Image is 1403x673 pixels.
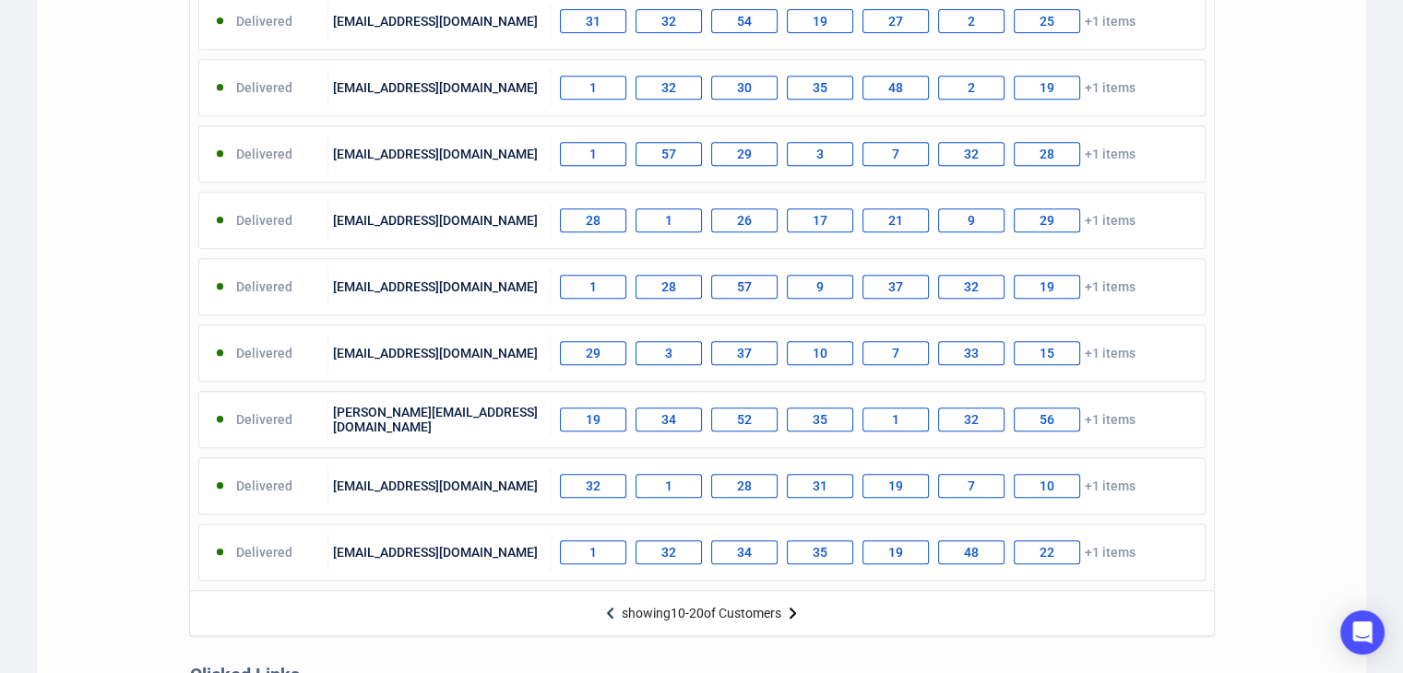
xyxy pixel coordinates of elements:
div: [EMAIL_ADDRESS][DOMAIN_NAME] [328,534,551,571]
div: 29 [711,142,778,166]
div: 34 [711,540,778,564]
div: 1 [560,76,626,100]
div: [PERSON_NAME][EMAIL_ADDRESS][DOMAIN_NAME] [328,401,551,438]
div: 34 [636,407,702,431]
div: 19 [1014,76,1080,100]
div: 1 [560,275,626,299]
div: 10 [1014,474,1080,498]
div: 1 [636,474,702,498]
div: [EMAIL_ADDRESS][DOMAIN_NAME] [328,335,551,372]
div: 28 [1014,142,1080,166]
div: 31 [560,9,626,33]
div: 29 [1014,208,1080,232]
div: [EMAIL_ADDRESS][DOMAIN_NAME] [328,3,551,40]
div: 19 [560,407,626,431]
div: Delivered [199,467,329,504]
div: +1 items [551,268,1205,305]
div: 9 [787,275,853,299]
div: 7 [862,142,929,166]
div: 28 [560,208,626,232]
div: +1 items [551,136,1205,172]
div: 3 [636,341,702,365]
div: [EMAIL_ADDRESS][DOMAIN_NAME] [328,268,551,305]
div: +1 items [551,69,1205,106]
div: 54 [711,9,778,33]
div: 32 [938,142,1005,166]
div: 37 [862,275,929,299]
div: 32 [938,275,1005,299]
div: Delivered [199,401,329,438]
div: 3 [787,142,853,166]
div: 19 [1014,275,1080,299]
div: 56 [1014,407,1080,431]
div: 32 [636,540,702,564]
div: Delivered [199,136,329,172]
div: 1 [636,208,702,232]
div: 33 [938,341,1005,365]
div: 7 [938,474,1005,498]
div: showing 10 - 20 of Customers [622,606,781,620]
div: 28 [711,474,778,498]
div: Delivered [199,534,329,571]
div: Delivered [199,202,329,239]
div: 35 [787,540,853,564]
div: 57 [711,275,778,299]
div: 15 [1014,341,1080,365]
div: 7 [862,341,929,365]
div: 1 [560,540,626,564]
div: 2 [938,9,1005,33]
div: Delivered [199,268,329,305]
div: 27 [862,9,929,33]
div: 19 [862,474,929,498]
div: [EMAIL_ADDRESS][DOMAIN_NAME] [328,69,551,106]
div: Open Intercom Messenger [1340,610,1385,655]
img: left-arrow.png [600,602,622,624]
div: 29 [560,341,626,365]
div: +1 items [551,534,1205,571]
div: 26 [711,208,778,232]
div: [EMAIL_ADDRESS][DOMAIN_NAME] [328,136,551,172]
div: 19 [862,540,929,564]
div: [EMAIL_ADDRESS][DOMAIN_NAME] [328,202,551,239]
div: 31 [787,474,853,498]
div: 48 [862,76,929,100]
div: Delivered [199,69,329,106]
div: 21 [862,208,929,232]
div: 1 [862,407,929,431]
div: 32 [560,474,626,498]
div: Delivered [199,335,329,372]
div: 25 [1014,9,1080,33]
div: 28 [636,275,702,299]
div: 35 [787,76,853,100]
div: 30 [711,76,778,100]
div: 37 [711,341,778,365]
div: 2 [938,76,1005,100]
div: +1 items [551,335,1205,372]
div: 1 [560,142,626,166]
div: 10 [787,341,853,365]
div: 32 [636,9,702,33]
div: 48 [938,540,1005,564]
div: +1 items [551,401,1205,438]
div: +1 items [551,3,1205,40]
div: Delivered [199,3,329,40]
div: +1 items [551,202,1205,239]
div: 22 [1014,540,1080,564]
div: 52 [711,407,778,431]
div: 32 [938,407,1005,431]
div: 17 [787,208,853,232]
div: 19 [787,9,853,33]
img: right-arrow.svg [781,602,803,624]
div: +1 items [551,467,1205,504]
div: 9 [938,208,1005,232]
div: 35 [787,407,853,431]
div: [EMAIL_ADDRESS][DOMAIN_NAME] [328,467,551,504]
div: 57 [636,142,702,166]
div: 32 [636,76,702,100]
